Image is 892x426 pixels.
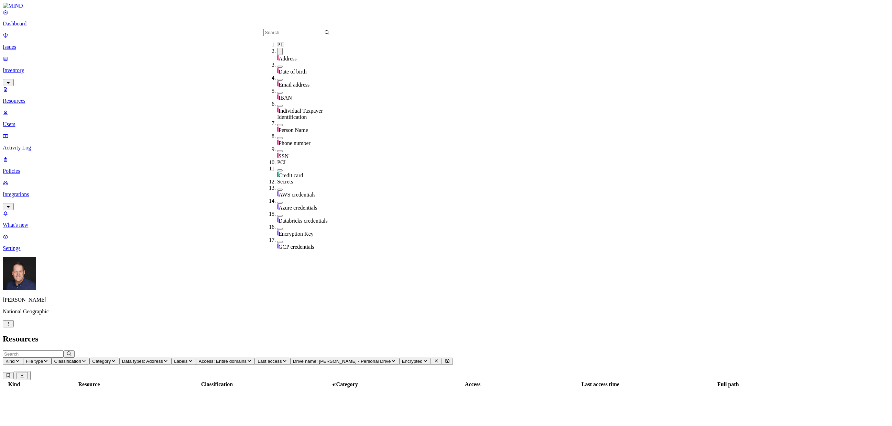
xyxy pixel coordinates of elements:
span: Drive name: [PERSON_NAME] - Personal Drive [293,359,391,364]
img: pii-line [277,139,279,145]
div: Secrets [277,179,344,185]
p: Activity Log [3,145,889,151]
p: Resources [3,98,889,104]
span: Labels [174,359,187,364]
div: Kind [4,381,24,388]
a: Dashboard [3,9,889,27]
a: MIND [3,3,889,9]
span: File type [26,359,43,364]
span: Address [279,56,296,61]
span: Individual Taxpayer Identification [277,108,323,120]
div: Last access time [537,381,663,388]
a: Inventory [3,56,889,85]
span: Kind [6,359,15,364]
span: Encryption Key [279,231,314,237]
img: secret-line [277,191,279,197]
span: Phone number [279,140,311,146]
span: Data types: Address [122,359,163,364]
img: pii-line [277,55,279,60]
p: What's new [3,222,889,228]
div: PCI [277,159,344,166]
span: AWS credentials [279,192,316,198]
a: Integrations [3,180,889,209]
img: pii-line [277,94,279,100]
p: Integrations [3,191,889,198]
p: Settings [3,245,889,251]
img: Mark DeCarlo [3,257,36,290]
input: Search [263,29,324,36]
div: Resource [26,381,152,388]
a: Policies [3,156,889,174]
input: Search [3,350,64,358]
img: pci-line [277,172,279,177]
p: Policies [3,168,889,174]
span: Category [336,381,358,387]
span: Last access [258,359,282,364]
a: Activity Log [3,133,889,151]
img: pii-line [277,153,279,158]
span: Databricks credentials [279,218,328,224]
img: pii-line [277,107,279,113]
div: Full path [665,381,791,388]
a: Issues [3,32,889,50]
span: SSN [279,153,289,159]
span: Date of birth [279,69,307,75]
div: PII [277,42,344,48]
a: Resources [3,86,889,104]
span: Azure credentials [279,205,317,211]
p: Dashboard [3,21,889,27]
img: pii-line [277,81,279,87]
a: Settings [3,234,889,251]
img: secret-line [277,217,279,223]
span: Access: Entire domains [199,359,247,364]
span: Credit card [279,172,303,178]
span: Person Name [279,127,308,133]
p: Issues [3,44,889,50]
div: Classification [154,381,280,388]
p: Inventory [3,67,889,74]
img: MIND [3,3,23,9]
p: National Geographic [3,309,889,315]
span: GCP credentials [279,244,314,250]
img: secret-line [277,204,279,210]
span: Email address [279,82,309,88]
a: Users [3,110,889,127]
span: Encrypted [402,359,423,364]
img: secret-line [277,230,279,236]
a: What's new [3,210,889,228]
p: Users [3,121,889,127]
img: pii-line [277,68,279,74]
span: Classification [54,359,81,364]
span: Category [92,359,111,364]
div: Access [410,381,536,388]
span: IBAN [279,95,292,101]
img: pii-line [277,126,279,132]
p: [PERSON_NAME] [3,297,889,303]
h2: Resources [3,334,889,344]
img: secret-line [277,243,279,249]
